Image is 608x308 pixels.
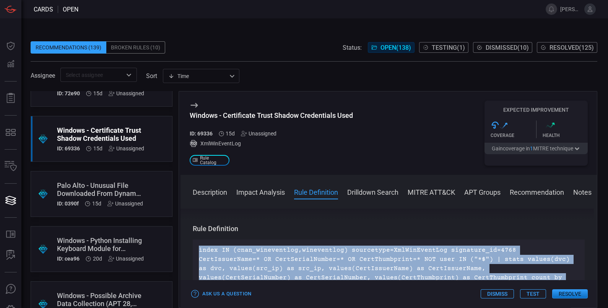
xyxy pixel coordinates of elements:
button: Inventory [2,157,20,176]
span: Sep 02, 2025 8:34 AM [93,145,102,152]
div: Unassigned [241,130,276,137]
button: Testing(1) [419,42,468,53]
span: Aug 28, 2025 3:28 AM [93,256,102,262]
span: Cards [34,6,53,13]
label: sort [146,72,157,80]
span: [PERSON_NAME].[PERSON_NAME] [560,6,581,12]
h5: ID: cea96 [57,256,80,262]
button: Open [124,70,134,80]
div: Windows - Possible Archive Data Collection (APT 28, APT 29, APT 41) [57,292,144,308]
button: Description [193,187,227,196]
button: Resolve [552,289,588,298]
div: Windows - Python Installing Keyboard Module for Potential Keylogging [57,236,144,253]
div: Coverage [491,133,536,138]
h5: ID: 72e90 [57,90,80,96]
button: Dashboard [2,37,20,55]
button: Rule Catalog [2,225,20,244]
button: Recommendation [510,187,564,196]
button: Reports [2,89,20,108]
span: Sep 02, 2025 8:34 AM [93,90,102,96]
div: Windows - Certificate Trust Shadow Credentials Used [190,111,353,119]
button: MITRE ATT&CK [408,187,455,196]
button: Ask Us a Question [190,288,254,300]
span: Sep 02, 2025 8:34 AM [92,200,101,207]
span: Testing ( 1 ) [432,44,465,51]
h3: Rule Definition [193,224,585,233]
button: Gaincoverage in1MITRE technique [484,143,588,154]
span: Resolved ( 125 ) [549,44,594,51]
h5: Expected Improvement [484,107,588,113]
button: Test [520,289,546,298]
button: Rule Definition [294,187,338,196]
div: Broken Rules (10) [106,41,165,54]
div: XmlWinEventLog [190,140,353,147]
button: MITRE - Detection Posture [2,123,20,142]
div: Palo Alto - Unusual File Downloaded From Dynamic DNS Host [57,181,143,197]
p: index IN (cnan_wineventlog,wineventlog) sourcetype=XmlWinEventLog signature_id=4768 CertIssuerNam... [199,246,579,292]
button: Resolved(125) [537,42,597,53]
button: Drilldown Search [347,187,398,196]
span: 1 [530,145,533,152]
div: Health [543,133,588,138]
span: Rule Catalog [200,156,226,165]
button: Dismissed(10) [473,42,532,53]
h5: ID: 0390f [57,200,79,207]
div: Windows - Certificate Trust Shadow Credentials Used [57,126,144,142]
div: Unassigned [109,90,144,96]
span: Assignee [31,72,55,79]
div: Time [168,72,227,80]
button: Open(138) [368,42,415,53]
button: Detections [2,55,20,73]
button: ALERT ANALYSIS [2,246,20,264]
button: Notes [573,187,592,196]
span: Open ( 138 ) [380,44,411,51]
h5: ID: 69336 [190,130,213,137]
button: Dismiss [481,289,514,298]
button: Ask Us A Question [2,280,20,298]
button: Impact Analysis [236,187,285,196]
span: Status: [343,44,362,51]
input: Select assignee [63,70,122,80]
h5: ID: 69336 [57,145,80,152]
span: Dismissed ( 10 ) [486,44,529,51]
button: Cards [2,191,20,210]
span: open [63,6,78,13]
span: Sep 02, 2025 8:34 AM [226,130,235,137]
div: Unassigned [107,200,143,207]
div: Recommendations (139) [31,41,106,54]
div: Unassigned [109,145,144,152]
button: APT Groups [464,187,501,196]
div: Unassigned [108,256,144,262]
